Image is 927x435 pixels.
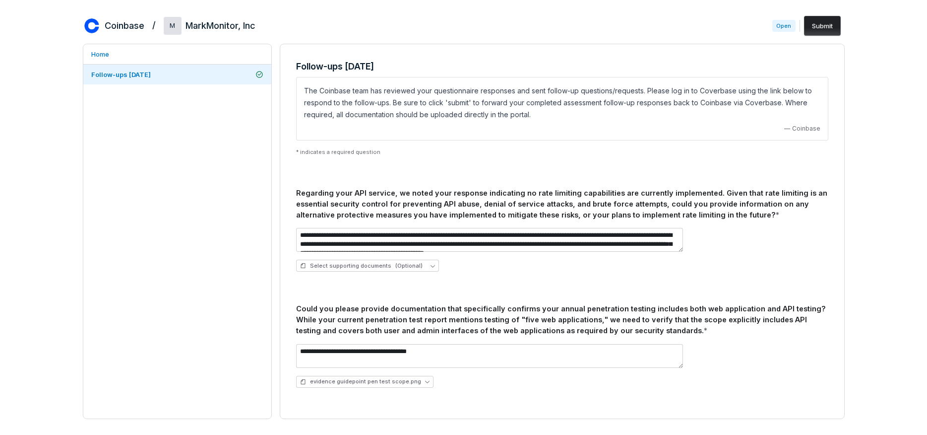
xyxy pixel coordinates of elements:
button: Submit [804,16,841,36]
span: Open [772,20,795,32]
h2: / [152,17,156,32]
span: Select supporting documents [300,262,423,270]
h3: Follow-ups [DATE] [296,60,828,73]
span: Coinbase [792,125,820,133]
a: Home [83,44,271,64]
span: (Optional) [395,262,423,270]
span: evidence guidepoint pen test scope.png [310,378,421,385]
div: Regarding your API service, we noted your response indicating no rate limiting capabilities are c... [296,188,828,220]
h2: Coinbase [105,19,144,32]
a: Follow-ups [DATE] [83,65,271,84]
p: The Coinbase team has reviewed your questionnaire responses and sent follow-up questions/requests... [304,85,820,121]
div: Could you please provide documentation that specifically confirms your annual penetration testing... [296,303,828,336]
span: — [784,125,790,133]
h2: MarkMonitor, Inc [185,19,255,32]
p: * indicates a required question [296,148,828,156]
span: Follow-ups [DATE] [91,71,151,78]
